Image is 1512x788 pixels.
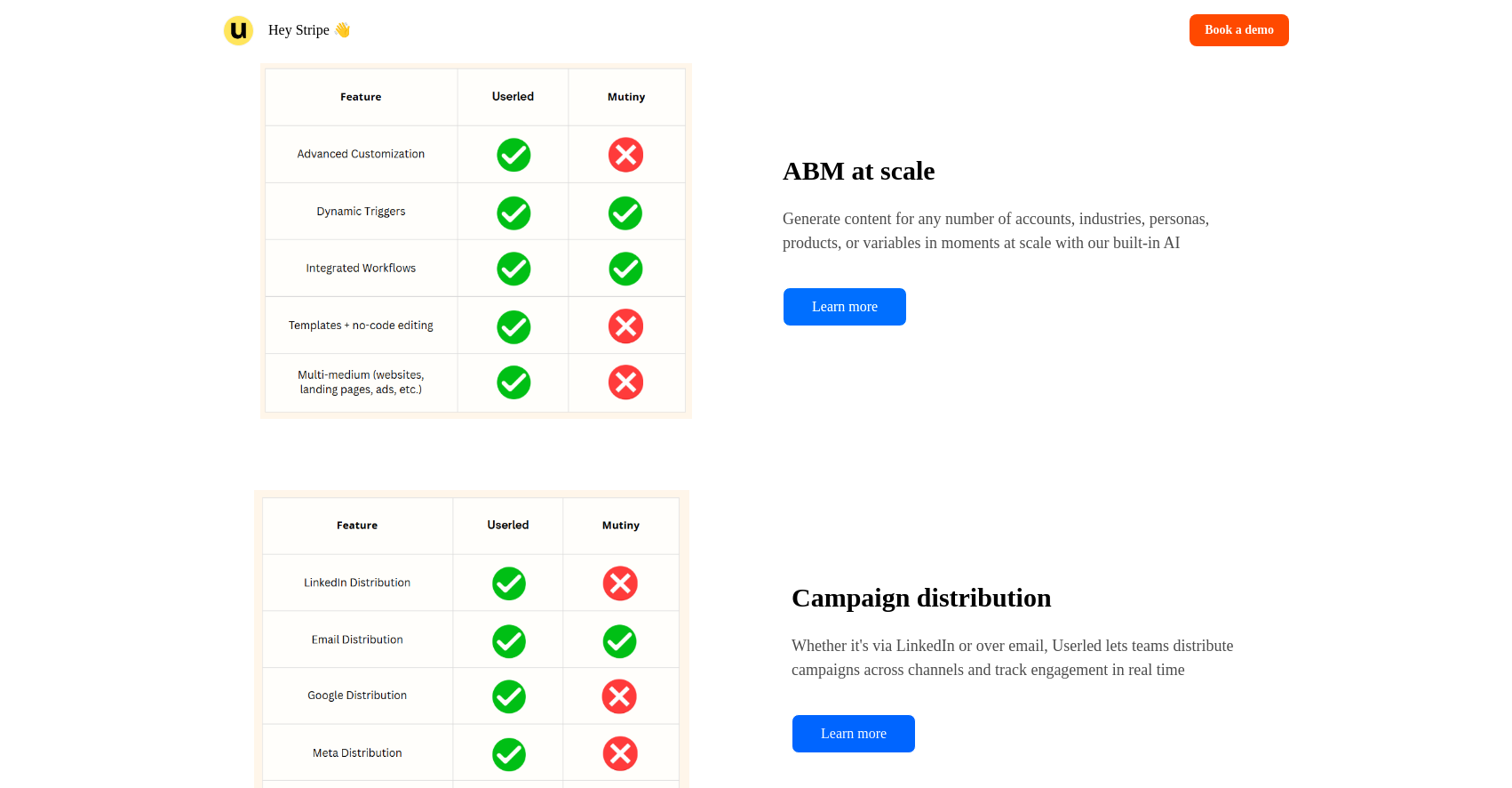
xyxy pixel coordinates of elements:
button: Book a demo [1190,14,1289,46]
p: Generate content for any number of accounts, industries, personas, products, or variables in mome... [783,207,1257,255]
h3: ABM at scale [783,156,1257,186]
a: Learn more [783,287,907,326]
p: Whether it's via LinkedIn or over email, Userled lets teams distribute campaigns across channels ... [792,634,1257,682]
a: Learn more [792,714,916,753]
h3: Campaign distribution [792,583,1257,613]
p: Hey Stripe 👋 [268,20,351,41]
